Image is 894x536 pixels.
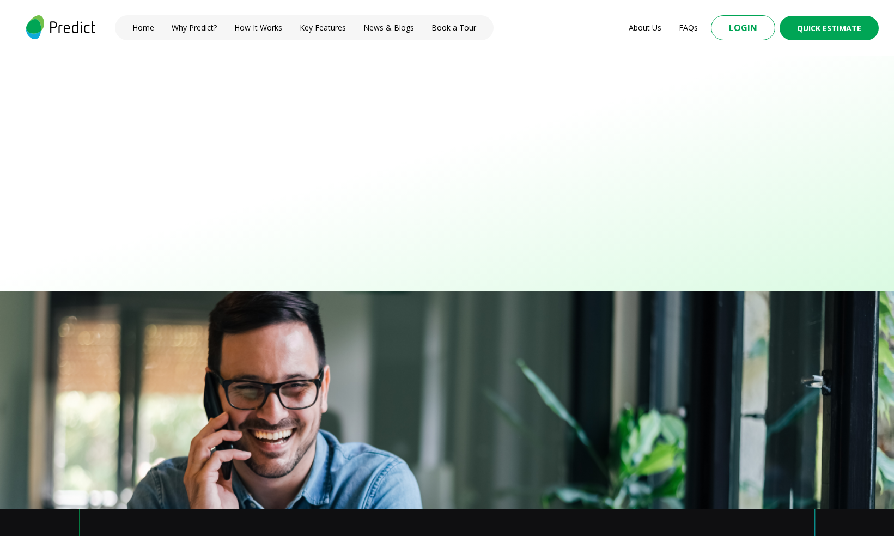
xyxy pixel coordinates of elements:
[780,16,879,40] button: Quick Estimate
[172,22,217,33] a: Why Predict?
[132,22,154,33] a: Home
[629,22,661,33] a: About Us
[300,22,346,33] a: Key Features
[431,22,476,33] a: Book a Tour
[363,22,414,33] a: News & Blogs
[711,15,775,40] button: Login
[24,15,98,39] img: logo
[679,22,698,33] a: FAQs
[234,22,282,33] a: How It Works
